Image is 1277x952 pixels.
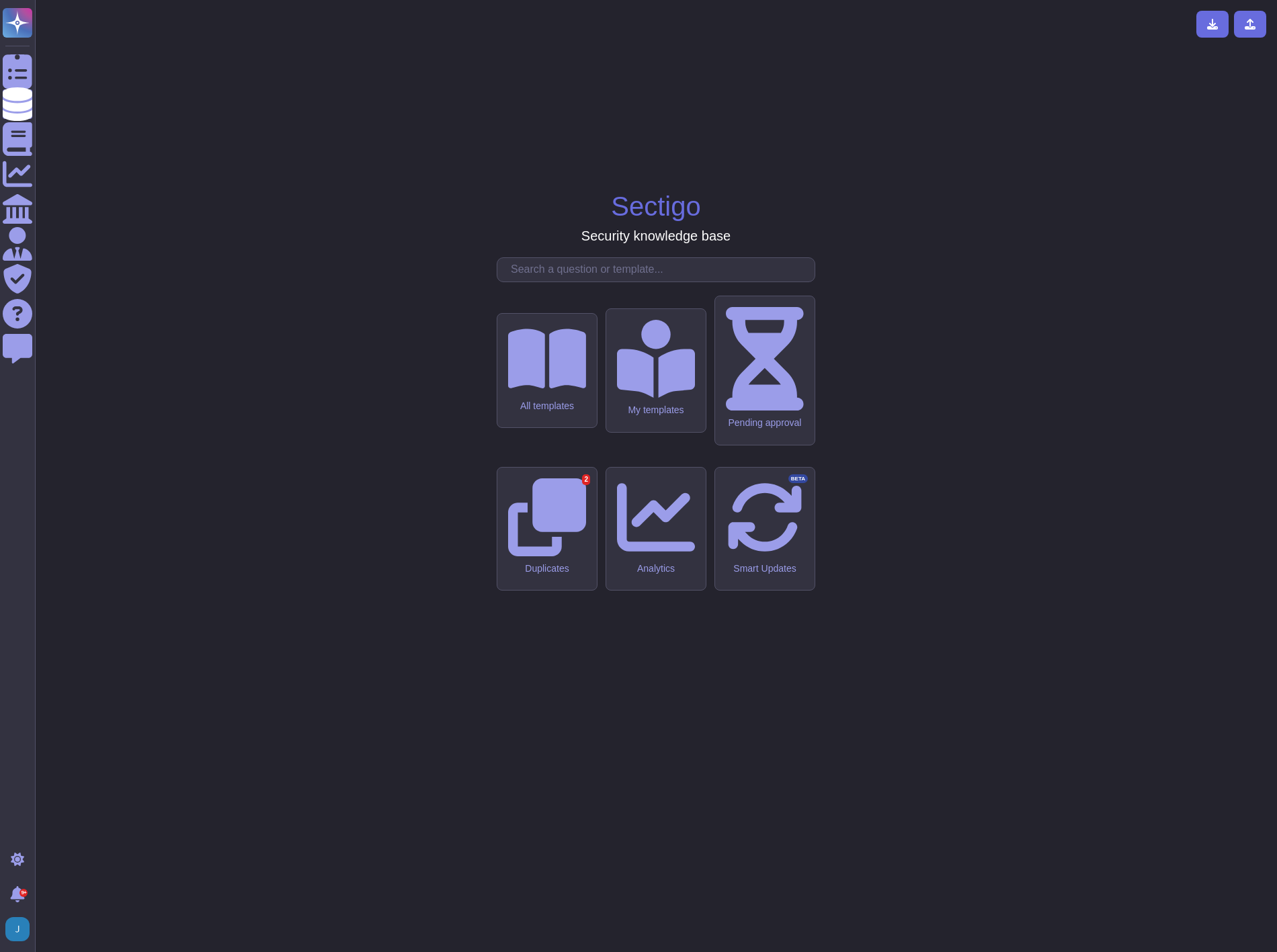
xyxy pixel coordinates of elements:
input: Search a question or template... [504,258,815,282]
h3: Security knowledge base [581,228,731,244]
div: Duplicates [508,563,586,574]
div: 9+ [19,889,28,897]
div: Analytics [617,563,695,574]
div: All templates [508,400,586,412]
div: Smart Updates [726,563,804,574]
div: My templates [617,404,695,416]
div: BETA [788,474,808,484]
img: user [5,917,30,941]
div: Pending approval [726,417,804,429]
div: 2 [582,474,590,485]
button: user [3,914,39,944]
h1: Sectigo [611,190,700,222]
